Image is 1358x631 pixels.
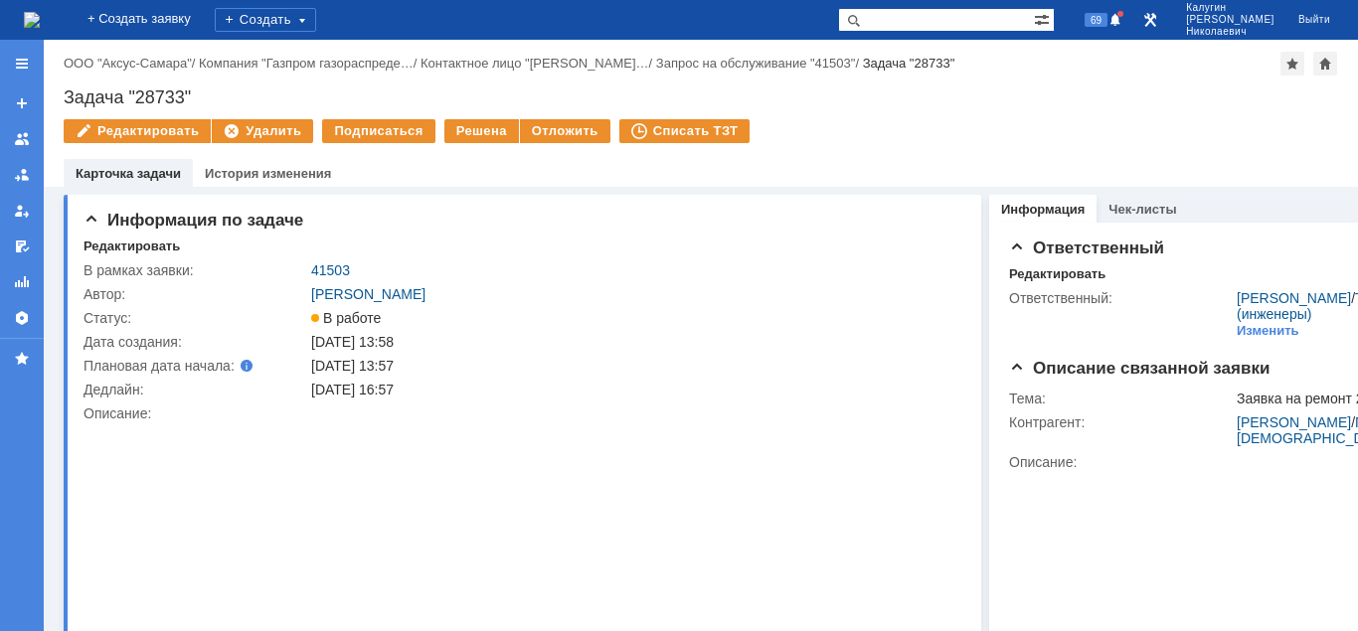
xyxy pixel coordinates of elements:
[1237,290,1351,306] a: [PERSON_NAME]
[6,195,38,227] a: Мои заявки
[6,266,38,298] a: Отчеты
[1237,414,1351,430] a: [PERSON_NAME]
[84,382,307,397] div: Дедлайн:
[656,56,856,71] a: Запрос на обслуживание "41503"
[24,12,40,28] img: logo
[421,56,656,71] div: /
[863,56,955,71] div: Задача "28733"
[64,56,192,71] a: ООО "Аксус-Самара"
[1001,202,1085,217] a: Информация
[64,87,1338,107] div: Задача "28733"
[6,87,38,119] a: Создать заявку
[311,310,381,326] span: В работе
[1237,323,1299,339] div: Изменить
[1085,13,1107,27] span: 69
[421,56,649,71] a: Контактное лицо "[PERSON_NAME]…
[1009,414,1233,430] div: Контрагент:
[311,262,350,278] a: 41503
[6,159,38,191] a: Заявки в моей ответственности
[1186,26,1274,38] span: Николаевич
[24,12,40,28] a: Перейти на домашнюю страницу
[84,310,307,326] div: Статус:
[1186,14,1274,26] span: [PERSON_NAME]
[311,334,954,350] div: [DATE] 13:58
[1138,8,1162,32] a: Перейти в интерфейс администратора
[311,382,954,397] div: [DATE] 16:57
[84,286,307,302] div: Автор:
[1313,52,1337,76] div: Сделать домашней страницей
[311,286,425,302] a: [PERSON_NAME]
[1280,52,1304,76] div: Добавить в избранное
[6,231,38,262] a: Мои согласования
[199,56,421,71] div: /
[6,302,38,334] a: Настройки
[1186,2,1274,14] span: Калугин
[76,166,181,181] a: Карточка задачи
[205,166,331,181] a: История изменения
[84,238,180,254] div: Редактировать
[1009,359,1270,378] span: Описание связанной заявки
[6,123,38,155] a: Заявки на командах
[1034,9,1054,28] span: Расширенный поиск
[84,211,303,230] span: Информация по задаче
[84,358,283,374] div: Плановая дата начала:
[1009,391,1233,406] div: Тема:
[1009,238,1164,257] span: Ответственный
[1108,202,1176,217] a: Чек-листы
[84,262,307,278] div: В рамках заявки:
[1009,266,1105,282] div: Редактировать
[656,56,863,71] div: /
[84,405,958,421] div: Описание:
[64,56,199,71] div: /
[199,56,414,71] a: Компания "Газпром газораспреде…
[311,358,954,374] div: [DATE] 13:57
[215,8,316,32] div: Создать
[1009,290,1233,306] div: Ответственный:
[84,334,307,350] div: Дата создания:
